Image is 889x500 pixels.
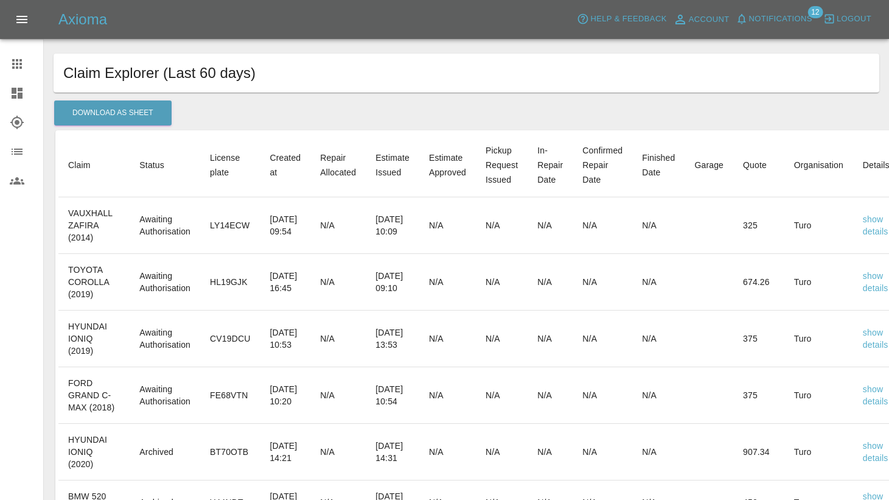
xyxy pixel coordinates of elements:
[573,254,632,311] td: N/A
[733,311,784,367] td: 375
[366,197,419,254] td: [DATE] 10:09
[733,254,784,311] td: 674.26
[476,424,528,481] td: N/A
[476,254,528,311] td: N/A
[260,424,310,481] td: [DATE] 14:21
[7,5,37,34] button: Open drawer
[200,424,260,481] td: BT70OTB
[863,283,888,293] a: details
[419,197,476,254] td: N/A
[310,197,366,254] td: N/A
[63,63,870,83] h1: Claim Explorer (Last 60 days)
[573,133,632,197] th: Confirmed Repair Date
[573,424,632,481] td: N/A
[837,12,871,26] span: Logout
[310,424,366,481] td: N/A
[863,453,888,463] a: details
[58,10,107,29] h5: Axioma
[807,6,823,18] span: 12
[419,367,476,424] td: N/A
[590,12,666,26] span: Help & Feedback
[260,311,310,367] td: [DATE] 10:53
[863,328,883,337] a: show
[260,254,310,311] td: [DATE] 16:45
[366,254,419,311] td: [DATE] 09:10
[54,100,172,125] button: Download As Sheet
[528,367,573,424] td: N/A
[632,311,685,367] td: N/A
[733,424,784,481] td: 907.34
[528,197,573,254] td: N/A
[733,197,784,254] td: 325
[733,367,784,424] td: 375
[310,367,366,424] td: N/A
[419,424,476,481] td: N/A
[366,424,419,481] td: [DATE] 14:31
[476,197,528,254] td: N/A
[58,311,130,367] td: HYUNDAI IONIQ (2019)
[200,254,260,311] td: HL19GJK
[733,133,784,197] th: Quote
[200,197,260,254] td: LY14ECW
[784,311,853,367] td: Turo
[749,12,812,26] span: Notifications
[784,254,853,311] td: Turo
[863,227,888,236] a: details
[310,311,366,367] td: N/A
[863,214,883,224] a: show
[58,254,130,311] td: TOYOTA COROLLA (2019)
[130,424,200,481] td: Archived
[863,441,883,451] a: show
[784,367,853,424] td: Turo
[528,254,573,311] td: N/A
[130,254,200,311] td: Awaiting Authorisation
[784,197,853,254] td: Turo
[366,133,419,197] th: Estimate Issued
[260,197,310,254] td: [DATE] 09:54
[573,367,632,424] td: N/A
[670,10,733,29] a: Account
[632,367,685,424] td: N/A
[820,10,874,29] button: Logout
[200,133,260,197] th: License plate
[784,424,853,481] td: Turo
[366,367,419,424] td: [DATE] 10:54
[130,197,200,254] td: Awaiting Authorisation
[685,133,733,197] th: Garage
[260,367,310,424] td: [DATE] 10:20
[58,133,130,197] th: Claim
[476,133,528,197] th: Pickup Request Issued
[260,133,310,197] th: Created at
[632,197,685,254] td: N/A
[310,133,366,197] th: Repair Allocated
[573,197,632,254] td: N/A
[58,424,130,481] td: HYUNDAI IONIQ (2020)
[528,133,573,197] th: In-Repair Date
[130,311,200,367] td: Awaiting Authorisation
[784,133,853,197] th: Organisation
[632,424,685,481] td: N/A
[574,10,669,29] button: Help & Feedback
[476,367,528,424] td: N/A
[528,311,573,367] td: N/A
[130,133,200,197] th: Status
[733,10,815,29] button: Notifications
[419,311,476,367] td: N/A
[863,271,883,281] a: show
[366,311,419,367] td: [DATE] 13:53
[573,311,632,367] td: N/A
[58,197,130,254] td: VAUXHALL ZAFIRA (2014)
[689,13,730,27] span: Account
[200,311,260,367] td: CV19DCU
[632,133,685,197] th: Finished Date
[419,254,476,311] td: N/A
[632,254,685,311] td: N/A
[58,367,130,424] td: FORD GRAND C-MAX (2018)
[863,396,888,406] a: details
[863,384,883,394] a: show
[130,367,200,424] td: Awaiting Authorisation
[863,340,888,350] a: details
[200,367,260,424] td: FE68VTN
[310,254,366,311] td: N/A
[419,133,476,197] th: Estimate Approved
